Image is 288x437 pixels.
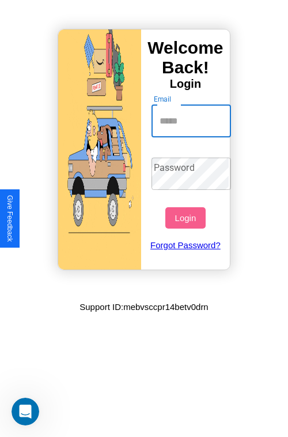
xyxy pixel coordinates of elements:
h3: Welcome Back! [141,38,230,77]
div: Give Feedback [6,195,14,242]
a: Forgot Password? [146,229,226,262]
label: Email [154,94,172,104]
p: Support ID: mebvsccpr14betv0drn [79,299,208,315]
img: gif [58,29,141,270]
h4: Login [141,77,230,91]
iframe: Intercom live chat [12,398,39,425]
button: Login [165,207,205,229]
